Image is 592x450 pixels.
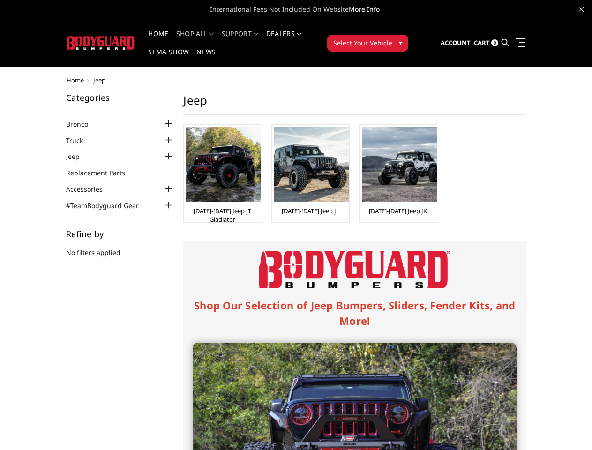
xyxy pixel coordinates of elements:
a: Check Order Status [222,232,322,249]
span: Select Your Vehicle [333,38,392,48]
a: Sponsorship [222,178,322,196]
a: FAQ [222,53,322,71]
a: Cancellations & Returns [222,142,322,160]
a: Bronco [66,119,100,129]
a: #TeamBodyguard Gear [66,201,150,210]
a: [DATE]-[DATE] Jeep JT Gladiator [186,207,259,224]
a: Shipping [222,89,322,107]
a: [DATE]-[DATE] Jeep JK [369,207,427,215]
h1: Shop Our Selection of Jeep Bumpers, Sliders, Fender Kits, and More! [193,298,517,329]
div: No filters applied [66,230,174,267]
a: Jeep [66,151,91,161]
a: Accessories [66,184,114,194]
span: Account [441,38,471,47]
button: Select Your Vehicle [327,35,408,52]
a: shop all [176,30,214,49]
a: Cart 0 [474,30,498,56]
a: Install Instructions [222,71,322,89]
span: Jeep [93,76,105,84]
a: News [196,49,216,67]
img: Bodyguard Bumpers Logo [259,251,450,288]
a: More Info [349,5,380,14]
a: SEMA Show [148,49,189,67]
h5: Refine by [66,230,174,238]
a: Employment [222,285,322,303]
a: Home [148,30,168,49]
a: Replacement Parts [66,168,137,178]
a: Warranty [222,107,322,125]
a: Support [222,30,259,49]
a: New Product Wait List [222,249,322,267]
a: Dealers [266,30,302,49]
h5: Categories [66,93,174,102]
a: MAP Policy [222,214,322,232]
a: Terms & Conditions [222,125,322,142]
h1: Jeep [183,93,526,115]
span: 0 [491,39,498,46]
span: ▾ [399,37,402,47]
a: Home [67,76,84,84]
a: Discounts [222,160,322,178]
img: BODYGUARD BUMPERS [67,36,135,50]
span: Cart [474,38,490,47]
a: Contact Us [222,267,322,285]
a: Account [441,30,471,56]
a: Truck [66,135,95,145]
a: Check Lead Time [222,196,322,214]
